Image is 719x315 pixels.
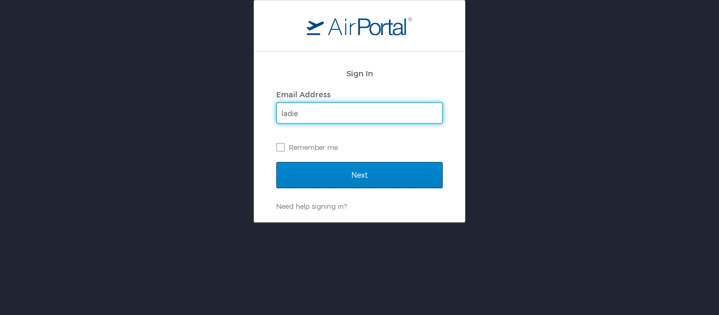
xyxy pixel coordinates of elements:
label: Remember me [276,139,443,155]
input: Next [276,162,443,188]
label: Email Address [276,90,331,99]
a: Need help signing in? [276,202,347,210]
h2: Sign In [276,67,443,79]
img: logo [307,16,412,35]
